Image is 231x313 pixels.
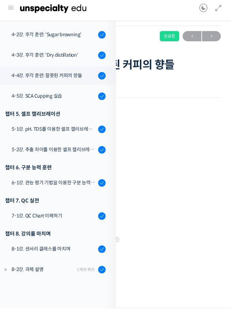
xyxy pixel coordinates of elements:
span: 홈 [21,227,26,232]
a: 설정 [88,216,131,233]
div: 1개의 퀴즈 [77,271,95,278]
span: ← [183,37,201,46]
span: 영상이 끊기[DEMOGRAPHIC_DATA] 여기를 클릭해주세요 [10,242,119,247]
div: 5-2강. 추출 차이를 이용한 셀프 캘리브레이션 [12,151,96,158]
div: 4-4강. 후각 훈련: 잘못된 커피의 향들 [12,76,96,84]
a: 대화 [45,216,88,233]
a: ←이전 [183,36,201,46]
span: 설정 [105,227,113,232]
div: 6-1강. 관능 평가 기법을 이용한 구분 능력 훈련 [12,184,96,191]
span: 대화 [62,227,71,232]
div: 챕터 7. QC 실전 [5,201,106,210]
span: → [202,37,221,46]
div: 4-5강. SCA Cupping 실습 [12,97,96,104]
div: 4-2강. 후각 훈련: 'Sugar browning' [12,35,96,43]
div: 8-2강. 과제 설명 [12,270,75,278]
div: 챕터 8. 강의를 마치며 [5,234,106,243]
div: 8-1강. 센서리 클래스를 마치며 [12,250,96,257]
div: 7-1강. QC Chart 이해하기 [12,217,96,224]
div: 5-1강. pH, TDS를 이용한 셀프 캘리브레이션 [12,130,96,138]
div: 완료함 [160,36,179,46]
div: 4-3강. 후각 훈련: 'Dry distillation' [12,56,96,63]
div: 챕터 5. 셀프 캘리브레이션 [5,114,106,123]
a: 홈 [2,216,45,233]
div: 챕터 6. 구분 능력 훈련 [5,168,106,177]
a: 다음→ [202,36,221,46]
